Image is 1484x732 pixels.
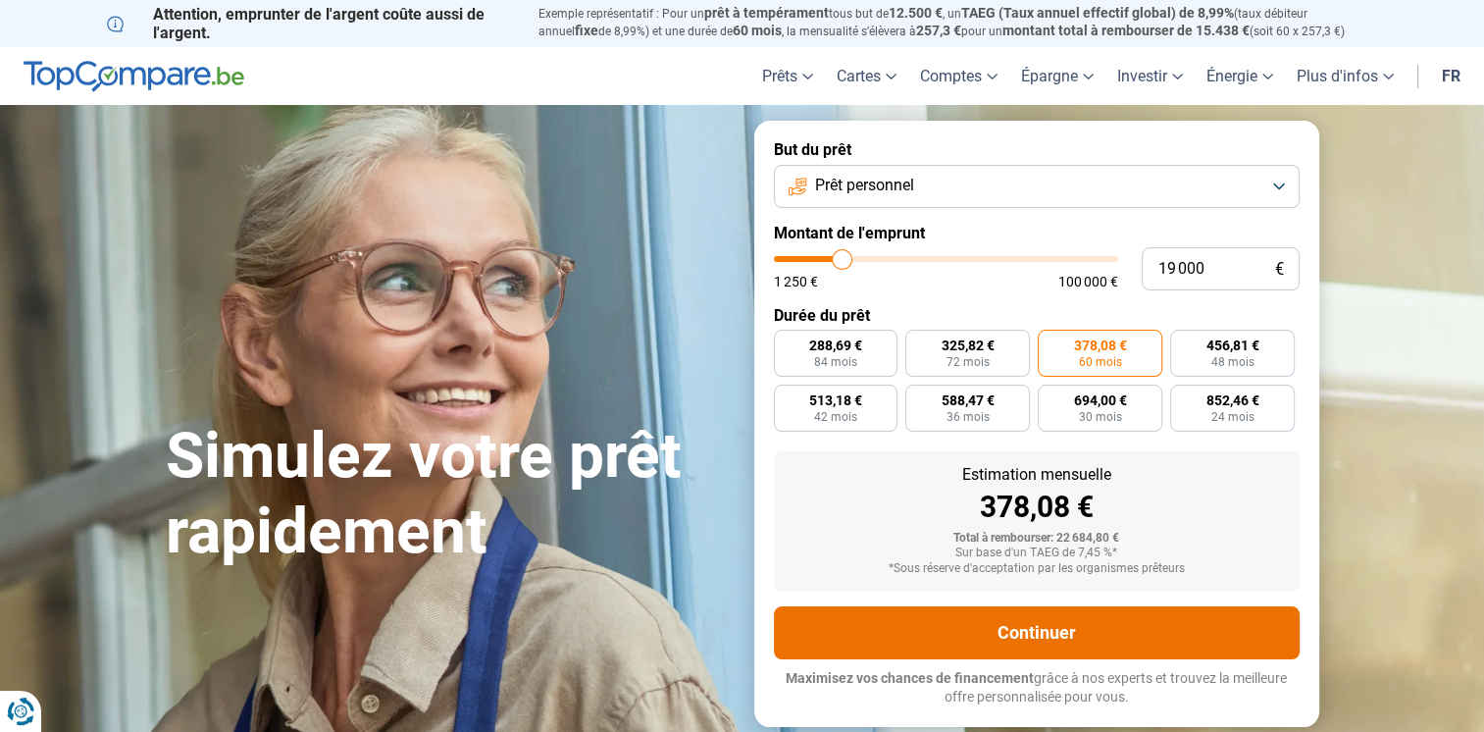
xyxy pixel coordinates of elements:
span: fixe [575,23,598,38]
span: 1 250 € [774,275,818,288]
span: € [1275,261,1284,278]
div: *Sous réserve d'acceptation par les organismes prêteurs [790,562,1284,576]
span: 588,47 € [942,393,995,407]
span: 513,18 € [809,393,862,407]
span: 852,46 € [1206,393,1259,407]
img: TopCompare [24,61,244,92]
p: Attention, emprunter de l'argent coûte aussi de l'argent. [107,5,515,42]
span: 694,00 € [1074,393,1127,407]
p: grâce à nos experts et trouvez la meilleure offre personnalisée pour vous. [774,669,1300,707]
div: Total à rembourser: 22 684,80 € [790,532,1284,546]
span: 36 mois [947,411,990,423]
span: 30 mois [1079,411,1122,423]
span: 288,69 € [809,339,862,352]
span: 12.500 € [889,5,943,21]
a: Investir [1105,47,1195,105]
span: 60 mois [1079,356,1122,368]
a: fr [1430,47,1472,105]
a: Cartes [825,47,908,105]
span: 60 mois [733,23,782,38]
a: Énergie [1195,47,1285,105]
span: 378,08 € [1074,339,1127,352]
span: 42 mois [814,411,857,423]
a: Plus d'infos [1285,47,1406,105]
label: Durée du prêt [774,306,1300,325]
button: Continuer [774,606,1300,659]
span: 325,82 € [942,339,995,352]
div: Estimation mensuelle [790,467,1284,483]
span: Prêt personnel [815,175,914,196]
p: Exemple représentatif : Pour un tous but de , un (taux débiteur annuel de 8,99%) et une durée de ... [538,5,1378,40]
span: 48 mois [1211,356,1254,368]
span: 84 mois [814,356,857,368]
a: Prêts [750,47,825,105]
span: 257,3 € [916,23,961,38]
h1: Simulez votre prêt rapidement [166,419,731,570]
span: 72 mois [947,356,990,368]
div: Sur base d'un TAEG de 7,45 %* [790,547,1284,560]
span: 456,81 € [1206,339,1259,352]
span: montant total à rembourser de 15.438 € [1002,23,1250,38]
span: 24 mois [1211,411,1254,423]
span: prêt à tempérament [704,5,829,21]
span: TAEG (Taux annuel effectif global) de 8,99% [961,5,1234,21]
button: Prêt personnel [774,165,1300,208]
div: 378,08 € [790,493,1284,522]
a: Comptes [908,47,1009,105]
span: Maximisez vos chances de financement [786,670,1034,686]
label: But du prêt [774,140,1300,159]
label: Montant de l'emprunt [774,224,1300,242]
a: Épargne [1009,47,1105,105]
span: 100 000 € [1058,275,1118,288]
